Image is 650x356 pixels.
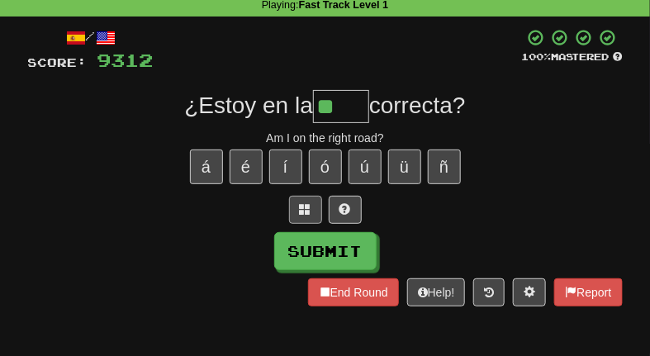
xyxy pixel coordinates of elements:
[369,93,466,118] span: correcta?
[349,150,382,184] button: ú
[184,93,313,118] span: ¿Estoy en la
[554,278,622,306] button: Report
[407,278,466,306] button: Help!
[97,50,154,70] span: 9312
[28,55,88,69] span: Score:
[289,196,322,224] button: Switch sentence to multiple choice alt+p
[309,150,342,184] button: ó
[428,150,461,184] button: ñ
[388,150,421,184] button: ü
[473,278,505,306] button: Round history (alt+y)
[28,28,154,49] div: /
[329,196,362,224] button: Single letter hint - you only get 1 per sentence and score half the points! alt+h
[190,150,223,184] button: á
[308,278,399,306] button: End Round
[28,130,623,146] div: Am I on the right road?
[269,150,302,184] button: í
[230,150,263,184] button: é
[274,232,377,270] button: Submit
[522,50,623,64] div: Mastered
[522,51,552,62] span: 100 %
